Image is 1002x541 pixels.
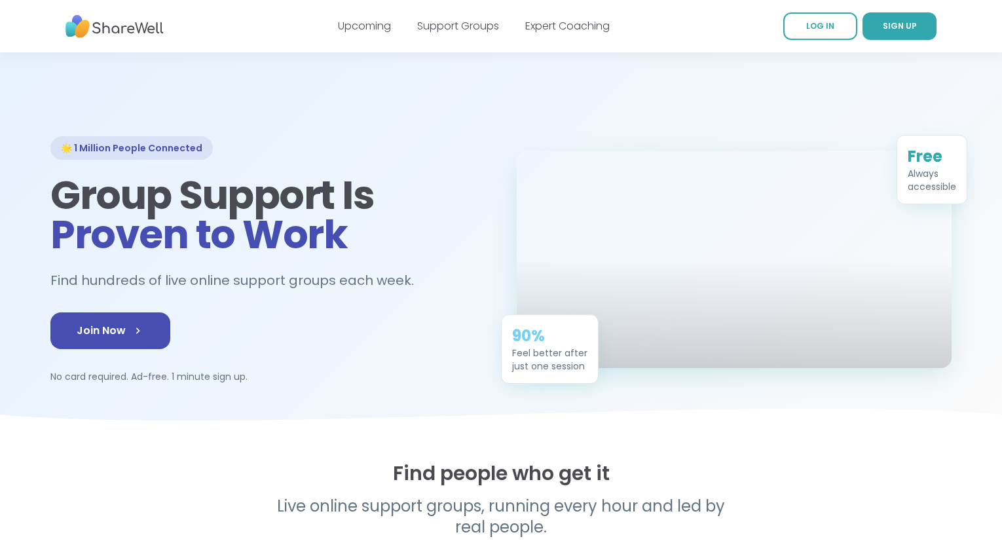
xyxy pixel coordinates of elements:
div: Always accessible [908,167,956,193]
span: Join Now [77,323,144,339]
a: SIGN UP [863,12,937,40]
a: Expert Coaching [525,18,610,33]
a: Support Groups [417,18,499,33]
h2: Find people who get it [50,462,952,485]
div: 90% [512,326,587,346]
a: LOG IN [783,12,857,40]
h2: Find hundreds of live online support groups each week. [50,270,428,291]
a: Join Now [50,312,170,349]
span: SIGN UP [883,20,917,31]
div: 🌟 1 Million People Connected [50,136,213,160]
div: Free [908,146,956,167]
div: Feel better after just one session [512,346,587,373]
a: Upcoming [338,18,391,33]
p: Live online support groups, running every hour and led by real people. [250,496,752,538]
h1: Group Support Is [50,176,485,254]
span: Proven to Work [50,207,347,262]
span: LOG IN [806,20,834,31]
p: No card required. Ad-free. 1 minute sign up. [50,370,485,383]
img: ShareWell Nav Logo [65,9,164,45]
